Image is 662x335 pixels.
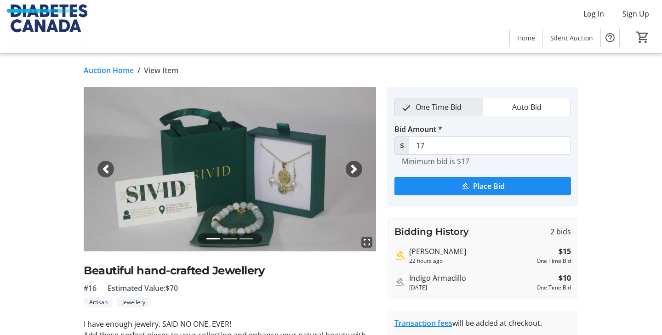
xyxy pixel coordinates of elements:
[361,237,372,248] mat-icon: fullscreen
[84,283,97,294] span: #16
[622,8,649,19] span: Sign Up
[409,246,533,257] div: [PERSON_NAME]
[394,318,571,329] div: will be added at checkout.
[409,284,533,292] div: [DATE]
[517,33,535,43] span: Home
[84,318,376,329] p: I have enough jewelry. SAID NO ONE, EVER!
[550,226,571,237] span: 2 bids
[144,65,178,76] span: View Item
[543,29,600,46] a: Silent Auction
[394,136,409,155] span: $
[507,98,547,116] span: Auto Bid
[409,273,533,284] div: Indigo Armadillo
[536,284,571,292] div: One Time Bid
[394,225,469,238] h3: Bidding History
[615,6,656,21] button: Sign Up
[559,273,571,284] strong: $10
[394,277,405,288] mat-icon: Outbid
[84,262,376,279] h2: Beautiful hand-crafted Jewellery
[410,98,467,116] span: One Time Bid
[84,65,134,76] a: Auction Home
[576,6,611,21] button: Log In
[634,29,651,45] button: Cart
[394,250,405,261] mat-icon: Highest bid
[137,65,140,76] span: /
[394,318,452,328] a: Transaction fees
[536,257,571,265] div: One Time Bid
[550,33,593,43] span: Silent Auction
[394,124,442,135] label: Bid Amount *
[84,87,376,251] img: Image
[6,4,87,50] img: Diabetes Canada's Logo
[108,283,178,294] span: Estimated Value: $70
[601,28,619,47] button: Help
[583,8,604,19] span: Log In
[559,246,571,257] strong: $15
[117,297,151,307] tr-label-badge: Jewellery
[510,29,542,46] a: Home
[402,157,469,166] tr-hint: Minimum bid is $17
[394,177,571,195] button: Place Bid
[409,257,533,265] div: 22 hours ago
[84,297,113,307] tr-label-badge: Artisan
[473,181,505,192] span: Place Bid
